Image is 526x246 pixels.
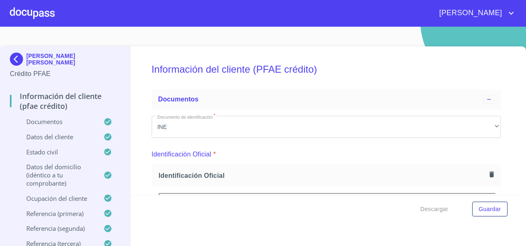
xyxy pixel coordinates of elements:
button: Descargar [417,202,452,217]
span: [PERSON_NAME] [433,7,506,20]
p: Información del cliente (PFAE crédito) [10,91,120,111]
div: INE [152,116,501,138]
img: Docupass spot blue [10,53,26,66]
p: Datos del cliente [10,133,104,141]
button: Guardar [472,202,508,217]
div: Documentos [152,90,501,109]
p: Ocupación del Cliente [10,194,104,202]
p: Datos del domicilio (idéntico a tu comprobante) [10,163,104,187]
span: Identificación Oficial [159,171,486,180]
span: Guardar [479,204,501,214]
p: [PERSON_NAME] [PERSON_NAME] [26,53,120,66]
p: Referencia (primera) [10,209,104,218]
p: Referencia (segunda) [10,224,104,232]
button: account of current user [433,7,516,20]
span: Descargar [420,204,448,214]
span: Documentos [158,96,198,103]
h5: Información del cliente (PFAE crédito) [152,53,501,86]
p: Documentos [10,117,104,126]
p: Estado Civil [10,148,104,156]
div: [PERSON_NAME] [PERSON_NAME] [10,53,120,69]
p: Identificación Oficial [152,149,212,159]
p: Crédito PFAE [10,69,120,79]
